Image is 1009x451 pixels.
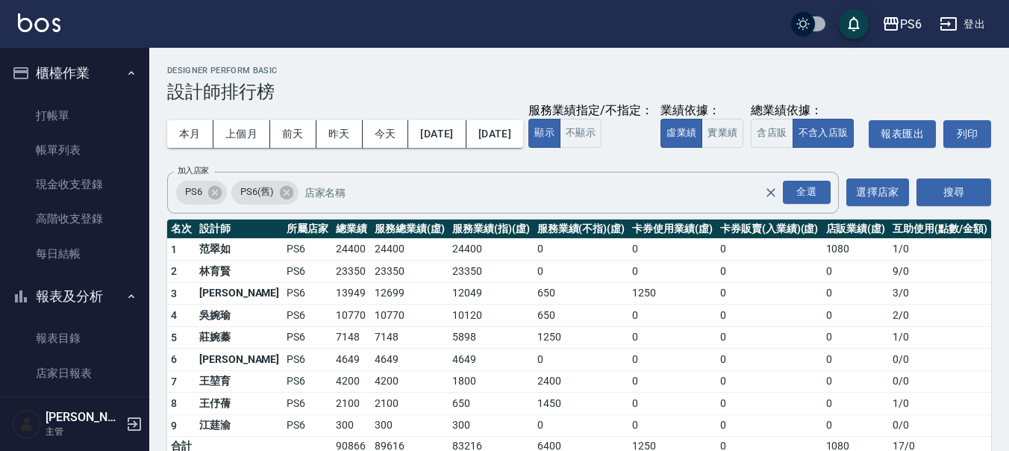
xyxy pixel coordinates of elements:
td: 1450 [534,393,629,415]
td: 莊婉蓁 [196,326,284,349]
th: 卡券使用業績(虛) [628,220,716,239]
td: 5898 [449,326,534,349]
td: 0 [822,282,890,305]
button: 上個月 [213,120,270,148]
button: 昨天 [316,120,363,148]
td: 0 [716,326,822,349]
td: 7148 [371,326,449,349]
td: PS6 [283,282,332,305]
td: 0 [716,370,822,393]
td: 1 / 0 [889,326,991,349]
td: 2400 [534,370,629,393]
a: 報表目錄 [6,321,143,355]
td: 12699 [371,282,449,305]
th: 服務總業績(虛) [371,220,449,239]
th: 總業績 [332,220,371,239]
button: 列印 [943,120,991,148]
td: 10770 [332,305,371,327]
button: 實業績 [702,119,743,148]
td: 9 / 0 [889,261,991,283]
td: 王堃育 [196,370,284,393]
div: 全選 [783,181,831,204]
button: 含店販 [751,119,793,148]
h5: [PERSON_NAME] [46,410,122,425]
td: 4200 [371,370,449,393]
td: 10770 [371,305,449,327]
a: 帳單列表 [6,133,143,167]
td: 王伃蒨 [196,393,284,415]
td: 4200 [332,370,371,393]
td: 2100 [332,393,371,415]
td: 650 [534,305,629,327]
td: 4649 [332,349,371,371]
th: 店販業績(虛) [822,220,890,239]
td: 0 [628,238,716,261]
td: 0 [534,349,629,371]
td: 650 [534,282,629,305]
td: PS6 [283,326,332,349]
td: PS6 [283,238,332,261]
td: 范翠如 [196,238,284,261]
td: 江莛渝 [196,414,284,437]
td: 300 [371,414,449,437]
span: 6 [171,353,177,365]
th: 服務業績(不指)(虛) [534,220,629,239]
h2: Designer Perform Basic [167,66,991,75]
button: 顯示 [528,119,560,148]
td: 23350 [371,261,449,283]
td: 13949 [332,282,371,305]
span: 9 [171,420,177,432]
td: PS6 [283,261,332,283]
th: 互助使用(點數/金額) [889,220,991,239]
button: [DATE] [408,120,466,148]
td: 300 [449,414,534,437]
button: 報表匯出 [869,120,936,148]
td: 23350 [449,261,534,283]
td: 10120 [449,305,534,327]
td: 0 [716,349,822,371]
td: 0 [534,261,629,283]
td: 0 [716,414,822,437]
td: 1800 [449,370,534,393]
button: 櫃檯作業 [6,54,143,93]
button: 登出 [934,10,991,38]
button: 不含入店販 [793,119,855,148]
td: 4649 [371,349,449,371]
td: 0 / 0 [889,370,991,393]
span: 7 [171,376,177,388]
td: PS6 [283,349,332,371]
img: Logo [18,13,60,32]
button: 不顯示 [560,119,602,148]
button: 搜尋 [916,178,991,206]
div: 業績依據： [660,103,743,119]
td: 2100 [371,393,449,415]
td: 1080 [822,238,890,261]
span: PS6 [176,184,211,199]
td: 7148 [332,326,371,349]
td: 0 [628,393,716,415]
td: PS6 [283,305,332,327]
td: 吳婉瑜 [196,305,284,327]
th: 服務業績(指)(虛) [449,220,534,239]
td: 2 / 0 [889,305,991,327]
button: PS6 [876,9,928,40]
img: Person [12,409,42,439]
td: 3 / 0 [889,282,991,305]
button: Open [780,178,834,207]
div: PS6(舊) [231,181,299,205]
td: 1 / 0 [889,238,991,261]
td: [PERSON_NAME] [196,349,284,371]
td: 0 [716,238,822,261]
td: 0 [628,370,716,393]
td: 0 [716,282,822,305]
div: PS6 [176,181,227,205]
td: 0 [822,305,890,327]
td: 0 [628,349,716,371]
td: 300 [332,414,371,437]
button: 選擇店家 [846,178,909,206]
a: 店家日報表 [6,356,143,391]
button: save [839,9,869,39]
td: 0 [628,326,716,349]
td: 0 [534,238,629,261]
th: 所屬店家 [283,220,332,239]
